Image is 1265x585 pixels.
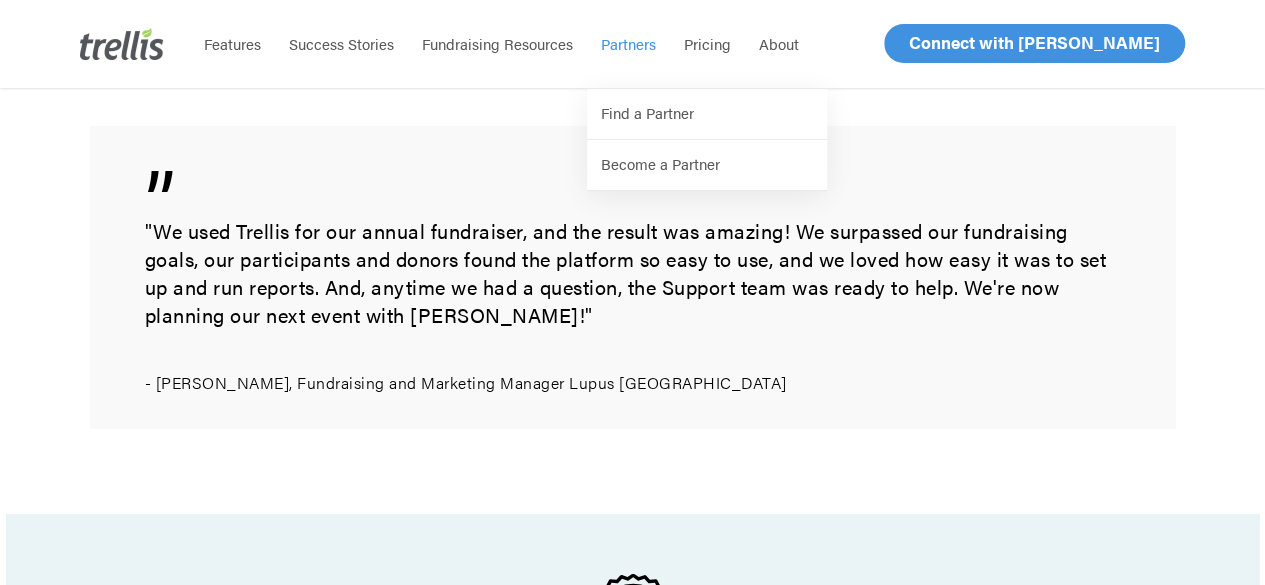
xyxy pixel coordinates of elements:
[909,30,1160,54] span: Connect with [PERSON_NAME]
[408,34,587,54] a: Fundraising Resources
[601,153,720,174] span: Become a Partner
[204,33,261,54] span: Features
[601,33,656,54] span: Partners
[289,33,394,54] span: Success Stories
[884,24,1185,63] a: Connect with [PERSON_NAME]
[745,34,813,54] a: About
[80,28,164,60] img: Trellis
[275,34,408,54] a: Success Stories
[190,34,275,54] a: Features
[145,156,1121,236] span: ”
[587,34,670,54] a: Partners
[587,140,827,191] a: Become a Partner
[587,89,827,140] a: Find a Partner
[145,371,787,393] span: - [PERSON_NAME], Fundraising and Marketing Manager Lupus [GEOGRAPHIC_DATA]
[670,34,745,54] a: Pricing
[422,33,573,54] span: Fundraising Resources
[145,156,1121,358] p: "We used Trellis for our annual fundraiser, and the result was amazing! We surpassed our fundrais...
[684,33,731,54] span: Pricing
[759,33,799,54] span: About
[601,102,694,123] span: Find a Partner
